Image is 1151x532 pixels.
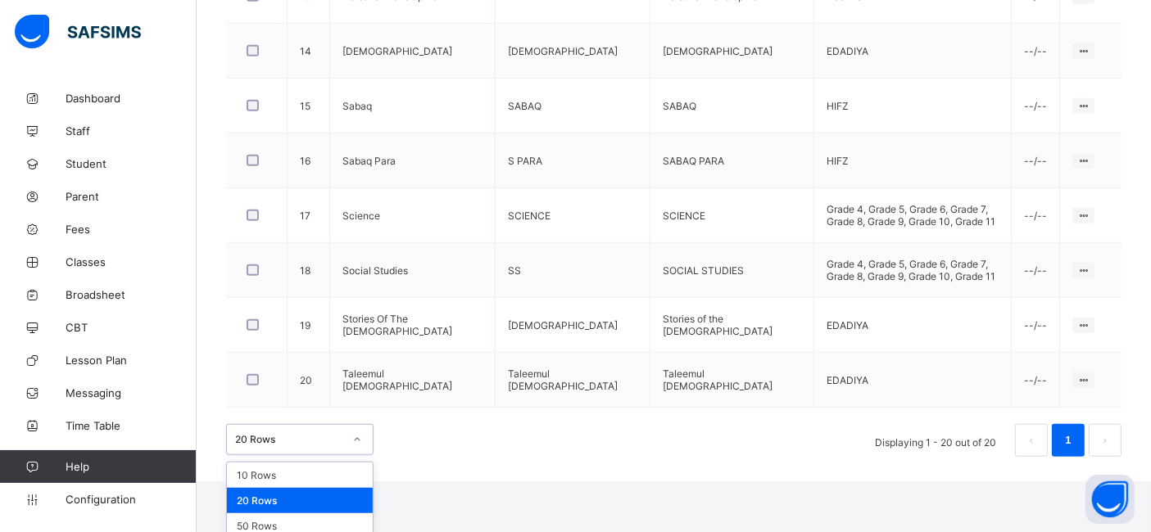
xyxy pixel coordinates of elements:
[329,298,495,353] td: Stories Of The [DEMOGRAPHIC_DATA]
[329,133,495,188] td: Sabaq Para
[814,79,1012,133] td: HIFZ
[1012,24,1060,79] td: --/--
[287,243,329,298] td: 18
[1012,243,1060,298] td: --/--
[1089,424,1122,457] li: 下一页
[1015,424,1048,457] button: prev page
[1012,298,1060,353] td: --/--
[496,353,650,408] td: Taleemul [DEMOGRAPHIC_DATA]
[650,133,814,188] td: SABAQ PARA
[287,188,329,243] td: 17
[650,298,814,353] td: Stories of the [DEMOGRAPHIC_DATA]
[66,493,196,506] span: Configuration
[329,79,495,133] td: Sabaq
[329,353,495,408] td: Taleemul [DEMOGRAPHIC_DATA]
[1012,353,1060,408] td: --/--
[66,157,197,170] span: Student
[814,298,1012,353] td: EDADIYA
[66,419,197,432] span: Time Table
[15,15,141,49] img: safsims
[1012,188,1060,243] td: --/--
[235,434,343,446] div: 20 Rows
[66,124,197,138] span: Staff
[496,79,650,133] td: SABAQ
[650,188,814,243] td: SCIENCE
[650,79,814,133] td: SABAQ
[329,243,495,298] td: Social Studies
[1012,133,1060,188] td: --/--
[650,24,814,79] td: [DEMOGRAPHIC_DATA]
[66,354,197,367] span: Lesson Plan
[1012,79,1060,133] td: --/--
[814,353,1012,408] td: EDADIYA
[287,298,329,353] td: 19
[66,223,197,236] span: Fees
[287,133,329,188] td: 16
[496,298,650,353] td: [DEMOGRAPHIC_DATA]
[66,386,197,399] span: Messaging
[329,188,495,243] td: Science
[329,24,495,79] td: [DEMOGRAPHIC_DATA]
[496,24,650,79] td: [DEMOGRAPHIC_DATA]
[814,24,1012,79] td: EDADIYA
[66,288,197,301] span: Broadsheet
[66,321,197,334] span: CBT
[227,462,373,488] div: 10 Rows
[814,133,1012,188] td: HIFZ
[227,488,373,513] div: 20 Rows
[66,92,197,105] span: Dashboard
[1089,424,1122,457] button: next page
[496,243,650,298] td: SS
[496,188,650,243] td: SCIENCE
[814,188,1012,243] td: Grade 4, Grade 5, Grade 6, Grade 7, Grade 8, Grade 9, Grade 10, Grade 11
[287,24,329,79] td: 14
[1060,430,1076,451] a: 1
[66,190,197,203] span: Parent
[1085,475,1135,524] button: Open asap
[496,133,650,188] td: S PARA
[863,424,1008,457] li: Displaying 1 - 20 out of 20
[66,460,196,473] span: Help
[650,243,814,298] td: SOCIAL STUDIES
[287,353,329,408] td: 20
[1052,424,1085,457] li: 1
[650,353,814,408] td: Taleemul [DEMOGRAPHIC_DATA]
[287,79,329,133] td: 15
[66,255,197,268] span: Classes
[1015,424,1048,457] li: 上一页
[814,243,1012,298] td: Grade 4, Grade 5, Grade 6, Grade 7, Grade 8, Grade 9, Grade 10, Grade 11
